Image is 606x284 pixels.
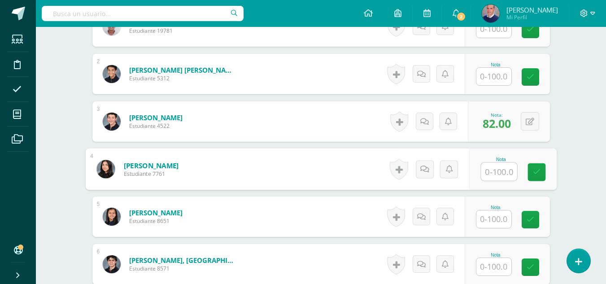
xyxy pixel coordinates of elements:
span: Estudiante 7761 [123,170,179,178]
span: [PERSON_NAME] [506,5,558,14]
div: Nota [476,205,515,210]
span: 2 [456,12,466,22]
span: Estudiante 19781 [129,27,237,35]
input: 0-100.0 [476,210,511,228]
a: [PERSON_NAME] [129,113,183,122]
span: Estudiante 8571 [129,265,237,272]
div: Nota [476,253,515,258]
div: Nota: [483,112,511,118]
a: [PERSON_NAME] [PERSON_NAME] [129,66,237,74]
img: a2790c5b2a98a6b9ee3b161d5eb69508.png [103,208,121,226]
input: 0-100.0 [481,163,517,181]
img: f634e25645560ed517711d2351192d7c.png [103,113,121,131]
span: 82.00 [483,116,511,131]
span: Estudiante 5312 [129,74,237,82]
div: Nota [476,62,515,67]
input: 0-100.0 [476,20,511,38]
input: 0-100.0 [476,258,511,275]
a: [PERSON_NAME] [123,161,179,170]
span: Estudiante 4522 [129,122,183,130]
span: Mi Perfil [506,13,558,21]
img: 1515e9211533a8aef101277efa176555.png [482,4,500,22]
a: [PERSON_NAME] [129,208,183,217]
input: Busca un usuario... [42,6,244,21]
div: Nota [480,157,521,162]
input: 0-100.0 [476,68,511,85]
a: [PERSON_NAME], [GEOGRAPHIC_DATA] [129,256,237,265]
span: Estudiante 8651 [129,217,183,225]
img: b4d2f19ccd59dac591e4d2a38d5c5fe3.png [96,160,115,178]
img: 66d3d9ba0a5692ad091ffc4dde50ca6c.png [103,255,121,273]
img: 9e301f736715c441f74563307c7f9f64.png [103,65,121,83]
